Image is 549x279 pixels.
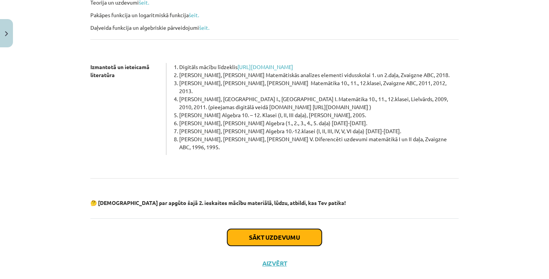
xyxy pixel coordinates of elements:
[179,119,459,127] li: [PERSON_NAME], [PERSON_NAME] Algebra (1., 2., 3., 4., 5. daļa) [DATE]-[DATE].
[90,199,459,207] p: 🤔
[179,95,459,111] li: [PERSON_NAME], [GEOGRAPHIC_DATA] I., [GEOGRAPHIC_DATA] I. Matemātika 10., 11., 12.klasei, Lielvār...
[90,11,459,19] p: Pakāpes funkcija un logaritmiskā funkcija
[98,199,347,206] strong: [DEMOGRAPHIC_DATA] par apgūto šajā 2. ieskaites mācību materiālā, lūdzu, atbildi, kas Tev patika!
[90,24,459,32] p: Daļveida funkcija un algebriskie pārveidojumi
[179,71,459,79] li: [PERSON_NAME], [PERSON_NAME] Matemātiskās analīzes elementi vidusskolai 1. un 2.daļa, Zvaigzne AB...
[179,79,459,95] li: [PERSON_NAME], [PERSON_NAME], [PERSON_NAME] Matemātika 10., 11., 12.klasei, Zvaigzne ABC, 2011, 2...
[238,63,293,70] a: [URL][DOMAIN_NAME]
[260,260,289,267] button: Aizvērt
[199,24,209,31] a: šeit.
[189,11,199,18] a: šeit.
[179,127,459,135] li: [PERSON_NAME], [PERSON_NAME] Algebra 10.-12.klasei (I, II, III, IV, V, VI daļa) [DATE]-[DATE].
[179,135,459,151] li: [PERSON_NAME], [PERSON_NAME], [PERSON_NAME] V. Diferencēti uzdevumi matemātikā I un II daļa, Zvai...
[179,111,459,119] li: [PERSON_NAME] Algebra 10. – 12. Klasei (I, II, III daļa), [PERSON_NAME], 2005.
[90,63,149,78] strong: Izmantotā un ieteicamā literatūra
[5,31,8,36] img: icon-close-lesson-0947bae3869378f0d4975bcd49f059093ad1ed9edebbc8119c70593378902aed.svg
[227,229,322,246] button: Sākt uzdevumu
[179,63,459,71] li: Digitāls mācību līdzeklis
